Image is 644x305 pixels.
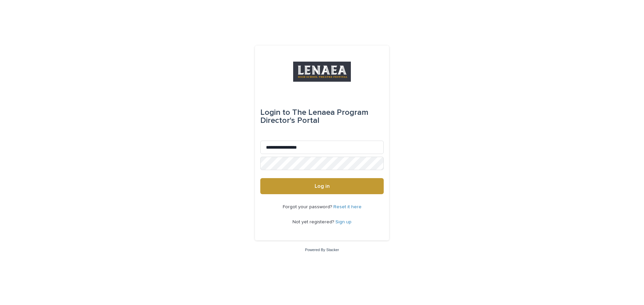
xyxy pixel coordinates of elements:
div: The Lenaea Program Director's Portal [260,103,384,130]
span: Not yet registered? [292,220,335,224]
span: Forgot your password? [283,205,333,209]
a: Reset it here [333,205,362,209]
span: Log in [315,183,330,189]
a: Sign up [335,220,352,224]
a: Powered By Stacker [305,248,339,252]
span: Login to [260,108,290,117]
img: 3TRreipReCSEaaZc33pQ [293,62,351,82]
button: Log in [260,178,384,194]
